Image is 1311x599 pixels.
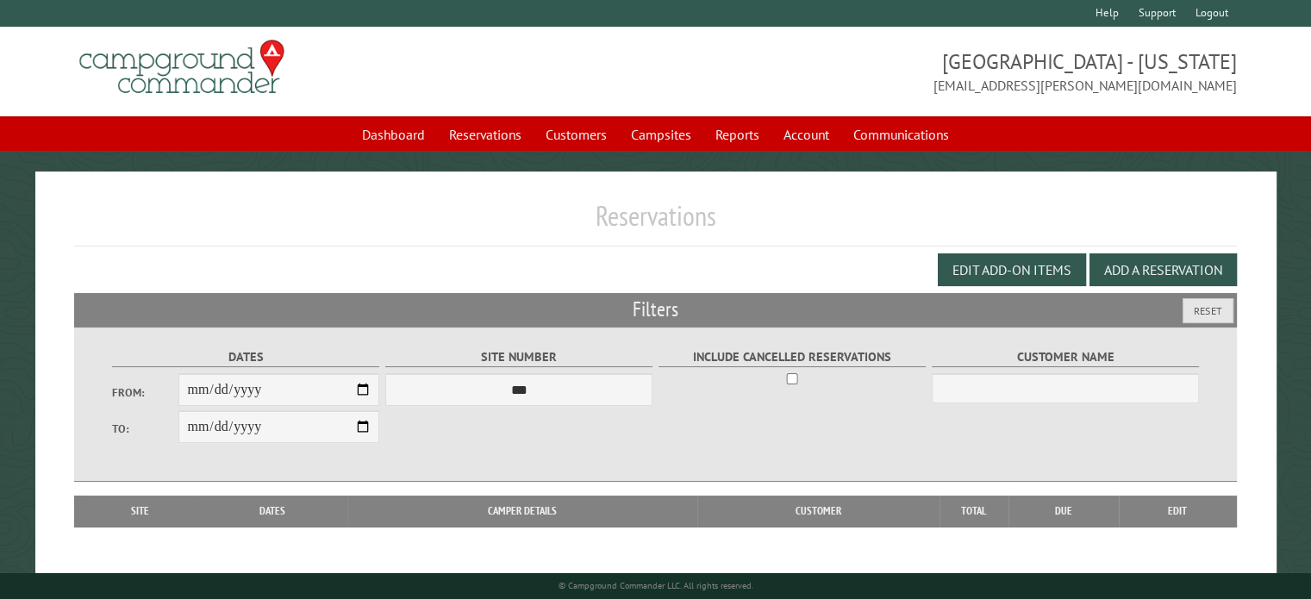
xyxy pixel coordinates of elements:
button: Add a Reservation [1089,253,1237,286]
a: Dashboard [352,118,435,151]
a: Account [773,118,840,151]
a: Communications [843,118,959,151]
button: Edit Add-on Items [938,253,1086,286]
label: To: [112,421,179,437]
small: © Campground Commander LLC. All rights reserved. [559,580,753,591]
a: Reports [705,118,770,151]
h2: Filters [74,293,1237,326]
a: Customers [535,118,617,151]
th: Edit [1119,496,1237,527]
th: Camper Details [347,496,697,527]
th: Customer [697,496,940,527]
th: Dates [197,496,347,527]
a: Reservations [439,118,532,151]
a: Campsites [621,118,702,151]
span: [GEOGRAPHIC_DATA] - [US_STATE] [EMAIL_ADDRESS][PERSON_NAME][DOMAIN_NAME] [656,47,1237,96]
label: Customer Name [932,347,1200,367]
label: Include Cancelled Reservations [659,347,927,367]
h1: Reservations [74,199,1237,246]
label: Site Number [385,347,653,367]
th: Total [940,496,1008,527]
label: Dates [112,347,380,367]
th: Due [1008,496,1119,527]
th: Site [83,496,197,527]
img: Campground Commander [74,34,290,101]
label: From: [112,384,179,401]
button: Reset [1183,298,1233,323]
